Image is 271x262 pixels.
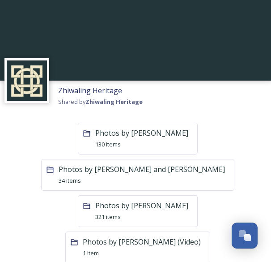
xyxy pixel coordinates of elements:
span: Zhiwaling Heritage [58,86,122,95]
strong: Zhiwaling Heritage [85,98,143,106]
img: Screenshot%202025-04-29%20at%2011.05.50.png [7,60,47,101]
span: 321 items [95,213,121,221]
span: Photos by [PERSON_NAME] [95,201,188,210]
span: 130 items [95,140,121,148]
span: Shared by [58,98,143,106]
button: Open Chat [232,223,258,249]
span: 34 items [59,176,81,185]
span: Photos by [PERSON_NAME] (Video) [83,237,201,247]
a: Photos by [PERSON_NAME]321 items [76,193,195,229]
span: 1 item [83,249,99,257]
span: Photos by [PERSON_NAME] and [PERSON_NAME] [59,164,225,174]
a: Photos by [PERSON_NAME]130 items [76,120,195,157]
span: Photos by [PERSON_NAME] [95,128,188,138]
a: Photos by [PERSON_NAME] and [PERSON_NAME]34 items [39,157,232,193]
